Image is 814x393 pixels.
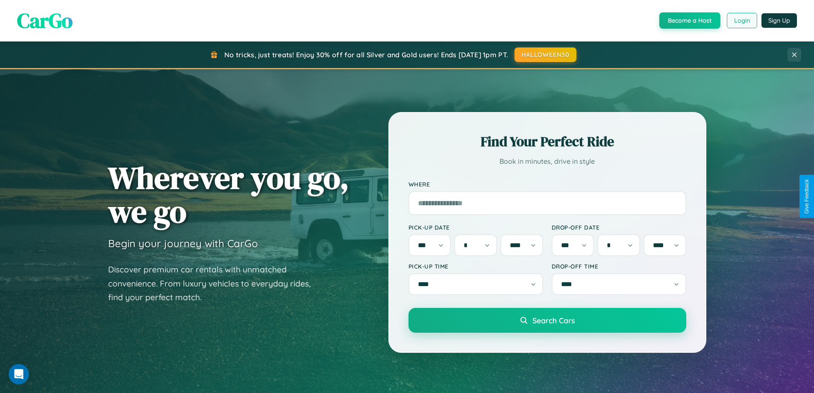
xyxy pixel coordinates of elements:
[408,132,686,151] h2: Find Your Perfect Ride
[224,50,508,59] span: No tricks, just treats! Enjoy 30% off for all Silver and Gold users! Ends [DATE] 1pm PT.
[804,179,810,214] div: Give Feedback
[17,6,73,35] span: CarGo
[727,13,757,28] button: Login
[552,224,686,231] label: Drop-off Date
[108,161,349,228] h1: Wherever you go, we go
[108,237,258,250] h3: Begin your journey with CarGo
[408,224,543,231] label: Pick-up Date
[532,316,575,325] span: Search Cars
[514,47,576,62] button: HALLOWEEN30
[761,13,797,28] button: Sign Up
[659,12,720,29] button: Become a Host
[108,263,322,304] p: Discover premium car rentals with unmatched convenience. From luxury vehicles to everyday rides, ...
[552,263,686,270] label: Drop-off Time
[408,180,686,188] label: Where
[408,155,686,168] p: Book in minutes, drive in style
[9,364,29,384] iframe: Intercom live chat
[408,308,686,333] button: Search Cars
[408,263,543,270] label: Pick-up Time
